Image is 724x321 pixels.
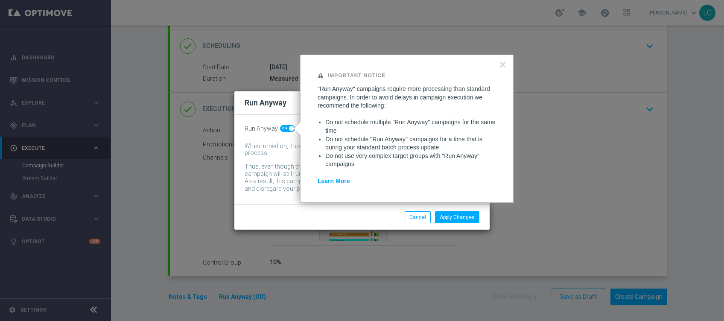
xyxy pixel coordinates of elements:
[405,211,431,223] button: Cancel
[245,143,467,157] div: When turned on, the campaign will be executed regardless of your site's batch-data process.
[245,125,278,132] span: Run Anyway
[245,163,467,178] div: Thus, even though the batch-data process might not be complete by then, the campaign will still r...
[245,98,286,108] h2: Run Anyway
[318,85,496,110] p: "Run Anyway" campaigns require more processing than standard campaigns. In order to avoid delays ...
[499,58,507,71] button: Close
[325,135,496,152] li: Do not schedule "Run Anyway" campaigns for a time that is during your standard batch process update
[325,152,496,169] li: Do not use very complex target groups with "Run Anyway" campaigns
[435,211,479,223] button: Apply Changes
[328,73,385,79] strong: Important Notice
[245,178,467,194] div: As a result, this campaign might include customers whose data has been changed and disregard your...
[318,178,350,184] a: Learn More
[325,118,496,135] li: Do not schedule multiple "Run Anyway" campaigns for the same time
